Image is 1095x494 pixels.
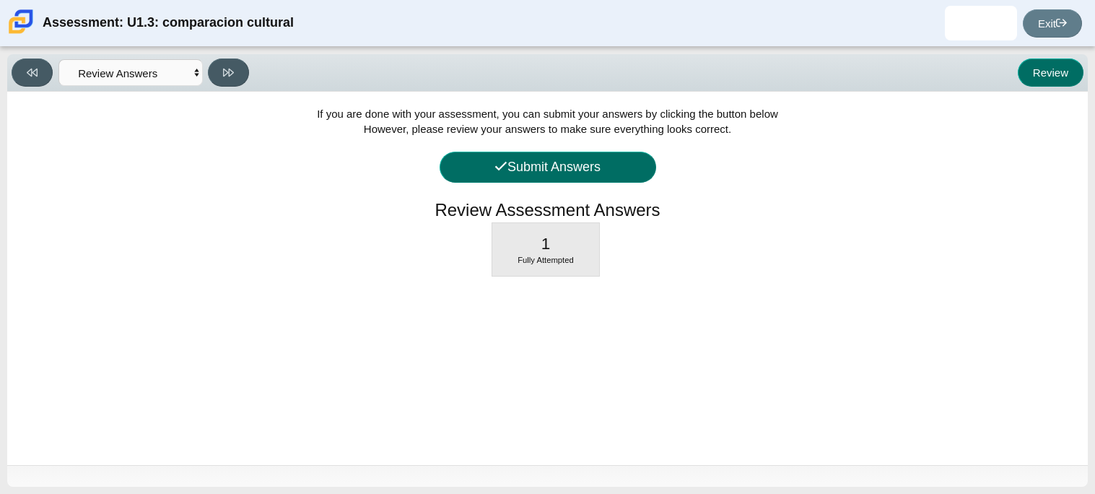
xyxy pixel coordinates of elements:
a: Carmen School of Science & Technology [6,27,36,39]
img: Carmen School of Science & Technology [6,6,36,37]
button: Submit Answers [440,152,656,183]
div: Assessment: U1.3: comparacion cultural [43,6,294,40]
span: 1 [541,235,551,253]
span: Fully Attempted [518,256,574,264]
h1: Review Assessment Answers [435,198,660,222]
span: If you are done with your assessment, you can submit your answers by clicking the button below Ho... [317,108,778,135]
a: Exit [1023,9,1082,38]
button: Review [1018,58,1083,87]
img: daisey.mondragon.sOfyB6 [969,12,993,35]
